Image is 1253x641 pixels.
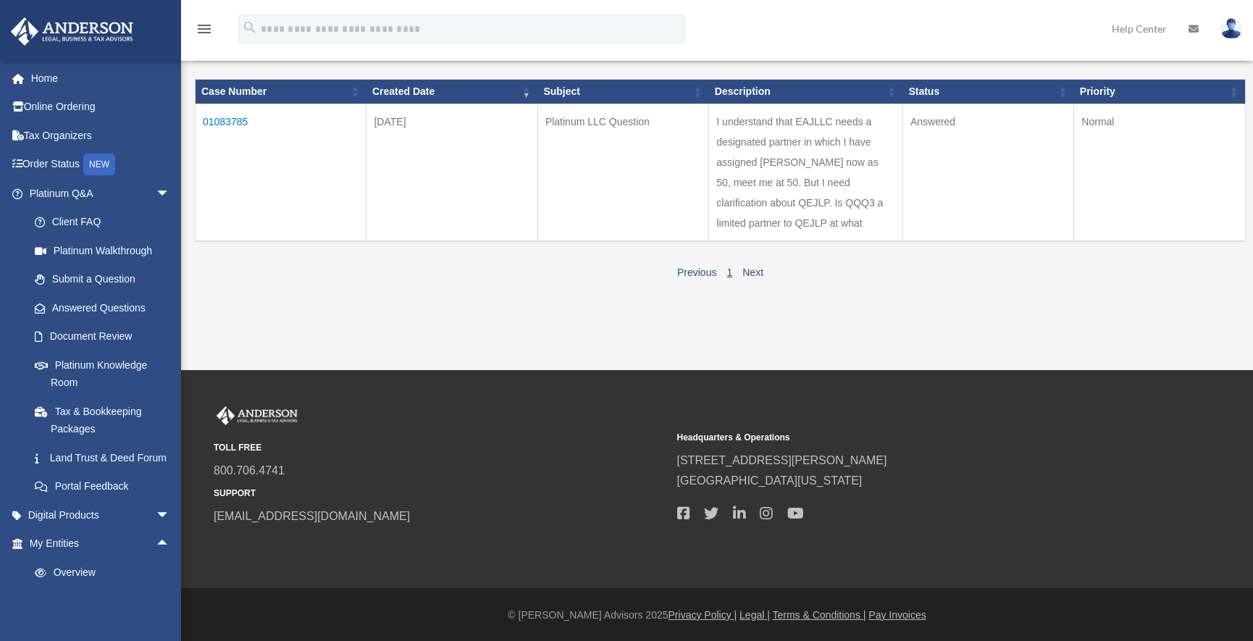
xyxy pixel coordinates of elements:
[20,397,185,443] a: Tax & Bookkeeping Packages
[7,17,138,46] img: Anderson Advisors Platinum Portal
[20,265,185,294] a: Submit a Question
[677,430,1131,445] small: Headquarters & Operations
[214,510,410,522] a: [EMAIL_ADDRESS][DOMAIN_NAME]
[20,587,192,616] a: CTA Hub
[20,558,192,587] a: Overview
[20,472,185,501] a: Portal Feedback
[366,80,537,104] th: Created Date: activate to sort column ascending
[1074,104,1246,241] td: Normal
[214,440,667,456] small: TOLL FREE
[1220,18,1242,39] img: User Pic
[20,351,185,397] a: Platinum Knowledge Room
[214,486,667,501] small: SUPPORT
[677,474,863,487] a: [GEOGRAPHIC_DATA][US_STATE]
[20,208,185,237] a: Client FAQ
[156,179,185,209] span: arrow_drop_down
[20,443,185,472] a: Land Trust & Deed Forum
[10,529,192,558] a: My Entitiesarrow_drop_up
[10,121,192,150] a: Tax Organizers
[196,80,366,104] th: Case Number: activate to sort column ascending
[902,80,1073,104] th: Status: activate to sort column ascending
[10,179,185,208] a: Platinum Q&Aarrow_drop_down
[196,104,366,241] td: 01083785
[1074,80,1246,104] th: Priority: activate to sort column ascending
[181,606,1253,624] div: © [PERSON_NAME] Advisors 2025
[196,20,213,38] i: menu
[156,500,185,530] span: arrow_drop_down
[10,64,192,93] a: Home
[10,150,192,180] a: Order StatusNEW
[537,104,708,241] td: Platinum LLC Question
[83,154,115,175] div: NEW
[10,93,192,122] a: Online Ordering
[537,80,708,104] th: Subject: activate to sort column ascending
[709,80,903,104] th: Description: activate to sort column ascending
[677,267,716,278] a: Previous
[156,529,185,559] span: arrow_drop_up
[214,406,301,425] img: Anderson Advisors Platinum Portal
[10,500,192,529] a: Digital Productsarrow_drop_down
[868,609,926,621] a: Pay Invoices
[214,464,285,477] a: 800.706.4741
[242,20,258,35] i: search
[902,104,1073,241] td: Answered
[773,609,866,621] a: Terms & Conditions |
[742,267,763,278] a: Next
[709,104,903,241] td: I understand that EAJLLC needs a designated partner in which I have assigned [PERSON_NAME] now as...
[20,236,185,265] a: Platinum Walkthrough
[196,25,213,38] a: menu
[20,293,177,322] a: Answered Questions
[366,104,537,241] td: [DATE]
[739,609,770,621] a: Legal |
[20,322,185,351] a: Document Review
[726,267,732,278] a: 1
[677,454,887,466] a: [STREET_ADDRESS][PERSON_NAME]
[669,609,737,621] a: Privacy Policy |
